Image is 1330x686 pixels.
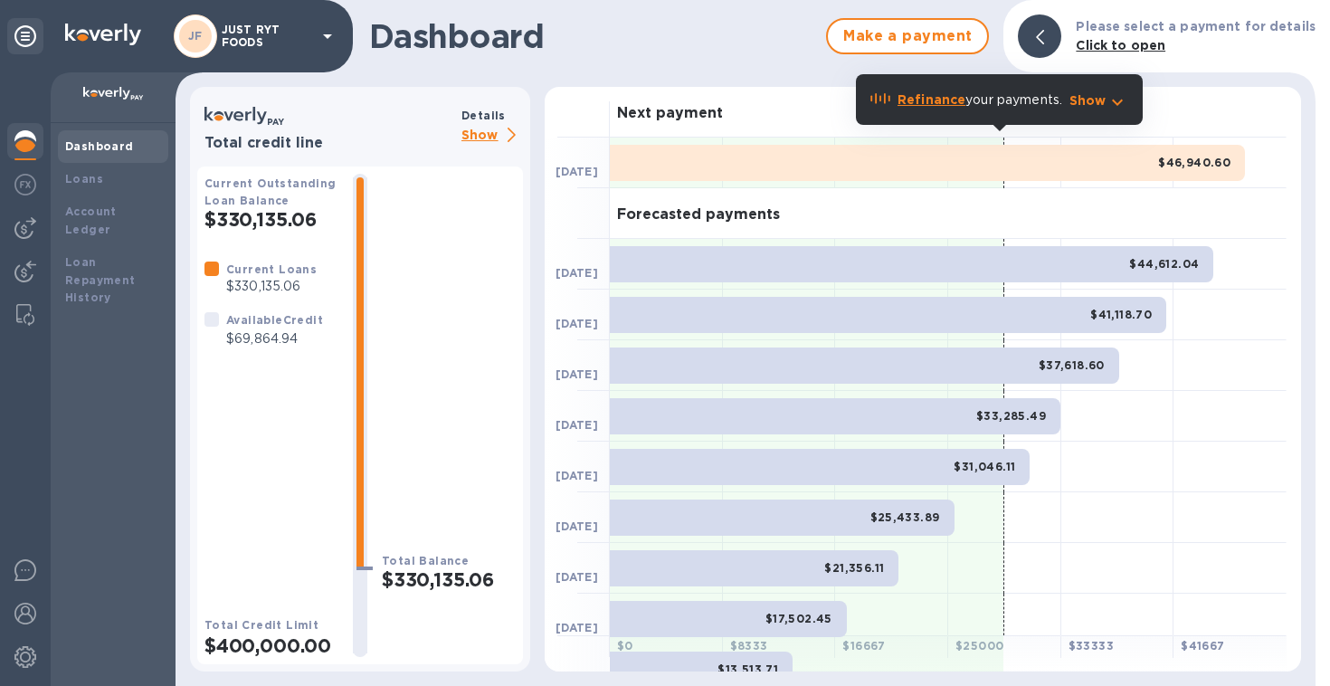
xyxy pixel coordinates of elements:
[556,570,598,584] b: [DATE]
[824,561,884,575] b: $21,356.11
[222,24,312,49] p: JUST RYT FOODS
[369,17,817,55] h1: Dashboard
[1181,639,1224,653] b: $ 41667
[556,621,598,634] b: [DATE]
[14,174,36,195] img: Foreign exchange
[1069,639,1114,653] b: $ 33333
[617,206,780,224] h3: Forecasted payments
[898,92,965,107] b: Refinance
[617,105,723,122] h3: Next payment
[556,367,598,381] b: [DATE]
[226,262,317,276] b: Current Loans
[717,662,778,676] b: $13,513.71
[556,519,598,533] b: [DATE]
[1076,19,1316,33] b: Please select a payment for details
[7,18,43,54] div: Unpin categories
[204,176,337,207] b: Current Outstanding Loan Balance
[556,418,598,432] b: [DATE]
[842,25,973,47] span: Make a payment
[1069,91,1128,110] button: Show
[1039,358,1105,372] b: $37,618.60
[226,277,317,296] p: $330,135.06
[65,255,136,305] b: Loan Repayment History
[556,317,598,330] b: [DATE]
[556,469,598,482] b: [DATE]
[765,612,832,625] b: $17,502.45
[226,313,323,327] b: Available Credit
[65,172,103,186] b: Loans
[826,18,989,54] button: Make a payment
[65,24,141,45] img: Logo
[382,554,469,567] b: Total Balance
[204,208,338,231] h2: $330,135.06
[870,510,940,524] b: $25,433.89
[204,634,338,657] h2: $400,000.00
[556,165,598,178] b: [DATE]
[1129,257,1199,271] b: $44,612.04
[188,29,203,43] b: JF
[204,618,318,632] b: Total Credit Limit
[1069,91,1107,110] p: Show
[1158,156,1230,169] b: $46,940.60
[556,266,598,280] b: [DATE]
[226,329,323,348] p: $69,864.94
[898,91,1062,110] p: your payments.
[954,460,1015,473] b: $31,046.11
[461,125,523,148] p: Show
[1076,38,1165,52] b: Click to open
[204,135,454,152] h3: Total credit line
[461,109,506,122] b: Details
[65,139,134,153] b: Dashboard
[976,409,1046,423] b: $33,285.49
[65,205,117,236] b: Account Ledger
[1090,308,1152,321] b: $41,118.70
[382,568,516,591] h2: $330,135.06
